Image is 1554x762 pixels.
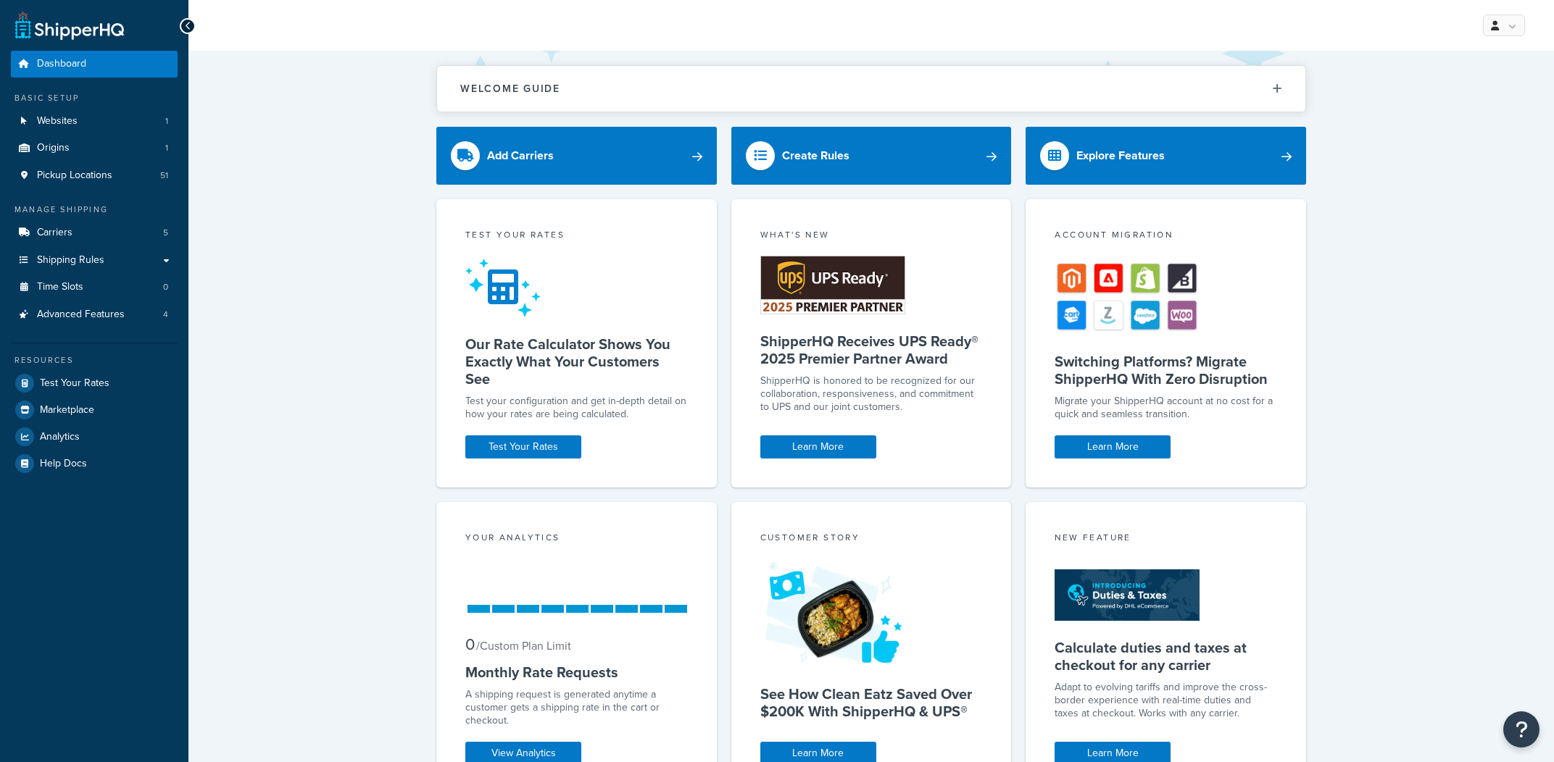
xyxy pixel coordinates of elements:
a: Websites1 [11,108,178,135]
div: What's New [760,228,983,245]
a: Time Slots0 [11,274,178,301]
li: Websites [11,108,178,135]
span: 51 [160,169,168,182]
div: Your Analytics [465,531,688,548]
a: Marketplace [11,397,178,423]
a: Explore Features [1026,127,1306,185]
a: Origins1 [11,135,178,162]
a: Advanced Features4 [11,301,178,328]
span: Websites [37,115,78,127]
a: Learn More [1055,435,1171,459]
span: Test Your Rates [40,377,109,390]
span: 1 [165,142,168,154]
button: Open Resource Center [1503,711,1540,748]
h2: Welcome Guide [460,83,560,94]
li: Advanced Features [11,301,178,328]
div: Add Carriers [487,146,554,166]
div: Explore Features [1076,146,1165,166]
div: Test your configuration and get in-depth detail on how your rates are being calculated. [465,395,688,421]
span: Advanced Features [37,309,125,321]
span: Carriers [37,227,72,239]
span: 5 [163,227,168,239]
div: Migrate your ShipperHQ account at no cost for a quick and seamless transition. [1055,395,1277,421]
span: 1 [165,115,168,127]
h5: Our Rate Calculator Shows You Exactly What Your Customers See [465,335,688,388]
div: A shipping request is generated anytime a customer gets a shipping rate in the cart or checkout. [465,688,688,727]
span: 0 [465,632,475,656]
span: Analytics [40,431,80,443]
a: Test Your Rates [11,370,178,396]
p: Adapt to evolving tariffs and improve the cross-border experience with real-time duties and taxes... [1055,681,1277,720]
small: / Custom Plan Limit [476,637,571,654]
a: Shipping Rules [11,247,178,274]
div: Customer Story [760,531,983,548]
a: Add Carriers [436,127,717,185]
a: Learn More [760,435,876,459]
div: Manage Shipping [11,204,178,216]
h5: Switching Platforms? Migrate ShipperHQ With Zero Disruption [1055,353,1277,388]
div: New Feature [1055,531,1277,548]
a: Test Your Rates [465,435,581,459]
h5: ShipperHQ Receives UPS Ready® 2025 Premier Partner Award [760,332,983,367]
h5: Monthly Rate Requests [465,663,688,681]
span: Origins [37,142,70,154]
a: Create Rules [731,127,1012,185]
a: Pickup Locations51 [11,162,178,189]
li: Pickup Locations [11,162,178,189]
h5: See How Clean Eatz Saved Over $200K With ShipperHQ & UPS® [760,685,983,720]
div: Basic Setup [11,92,178,104]
span: Help Docs [40,458,87,470]
div: Create Rules [782,146,849,166]
li: Carriers [11,219,178,246]
li: Time Slots [11,274,178,301]
h5: Calculate duties and taxes at checkout for any carrier [1055,639,1277,674]
p: ShipperHQ is honored to be recognized for our collaboration, responsiveness, and commitment to UP... [760,374,983,414]
a: Help Docs [11,451,178,477]
span: Dashboard [37,58,86,70]
li: Origins [11,135,178,162]
button: Welcome Guide [437,66,1305,112]
div: Resources [11,354,178,367]
a: Carriers5 [11,219,178,246]
span: Time Slots [37,281,83,293]
span: 4 [163,309,168,321]
a: Analytics [11,424,178,450]
div: Test your rates [465,228,688,245]
span: Pickup Locations [37,169,112,182]
span: Shipping Rules [37,254,104,267]
span: 0 [163,281,168,293]
span: Marketplace [40,404,94,416]
div: Account Migration [1055,228,1277,245]
a: Dashboard [11,51,178,78]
